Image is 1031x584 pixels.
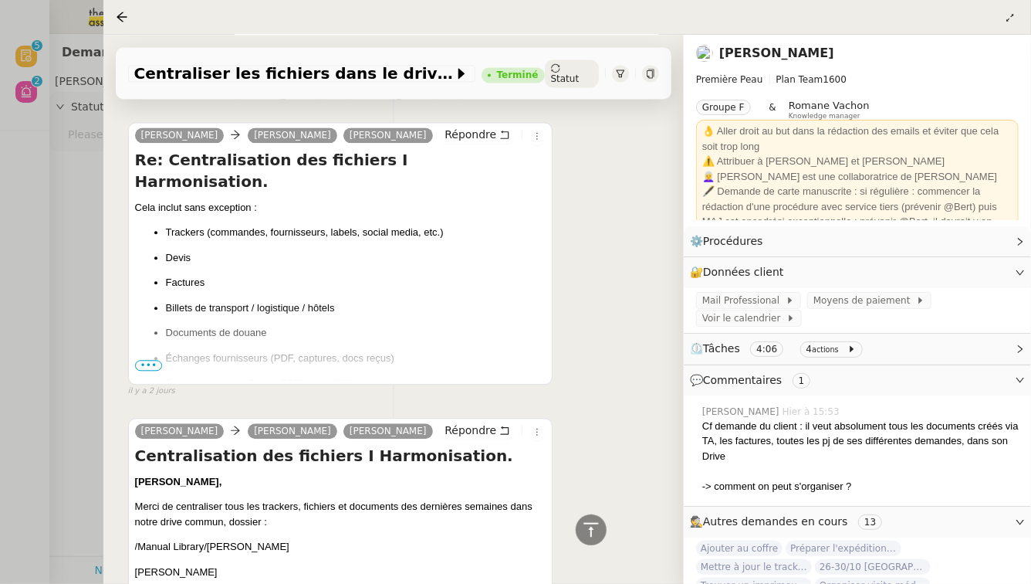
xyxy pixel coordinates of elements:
span: 4 [806,344,813,355]
span: ••• [135,360,163,371]
span: 🔐 [690,263,790,281]
a: [PERSON_NAME] [719,46,834,60]
p: Fichiers de travail (Excel, PDF, Word, PPT, images) [166,375,546,391]
nz-tag: 4:06 [750,341,783,357]
span: Mail Professional [702,293,786,308]
div: -> comment on peut s'organiser ? [702,479,1019,494]
p: Trackers (commandes, fournisseurs, labels, social media, etc.) [166,225,546,240]
span: Mettre à jour le tracker des factures [696,559,812,575]
span: Données client [703,266,784,278]
span: Première Peau [696,74,763,85]
a: [PERSON_NAME] [135,424,225,438]
div: 👩‍🦳 [PERSON_NAME] est une collaboratrice de [PERSON_NAME] [702,169,1012,185]
span: Ajouter au coffre [696,541,783,556]
span: Plan Team [776,74,823,85]
small: actions [812,345,839,354]
div: ⚠️ Attribuer à [PERSON_NAME] et [PERSON_NAME] [702,154,1012,169]
span: il y a 2 jours [128,385,175,398]
div: 💬Commentaires 1 [684,365,1031,396]
span: Procédures [703,235,763,247]
p: Échanges fournisseurs (PDF, captures, docs reçus) [166,351,546,366]
span: [PERSON_NAME] [702,405,783,419]
span: ⚙️ [690,233,770,250]
span: 1600 [823,74,847,85]
p: Devis [166,250,546,266]
nz-tag: 13 [858,514,882,530]
span: & [769,100,776,120]
span: Répondre [445,423,496,438]
span: 🕵️ [690,515,888,528]
span: par [234,89,247,102]
p: /Manual Library/[PERSON_NAME] [135,539,546,555]
span: Commentaires [703,374,782,386]
span: Romane Vachon [789,100,870,111]
a: [PERSON_NAME] [135,128,225,142]
span: ⏲️ [690,342,869,355]
p: [PERSON_NAME] [135,565,546,580]
img: users%2Fjeuj7FhI7bYLyCU6UIN9LElSS4x1%2Favatar%2F1678820456145.jpeg [696,45,713,62]
span: Préparer l'expédition complète des parfums [786,541,901,556]
span: Tâches [703,342,740,355]
b: [PERSON_NAME], [135,476,222,487]
div: 🖋️ Demande de carte manuscrite : si régulière : commencer la rédaction d'une procédure avec servi... [702,184,1012,244]
div: 🔐Données client [684,257,1031,287]
nz-tag: Groupe F [696,100,751,115]
span: approuvé par [311,89,363,102]
span: il y a un jour [427,89,475,102]
button: Répondre [439,126,515,143]
p: Cela inclut sans exception : [135,200,546,216]
span: Statut [551,73,580,84]
span: Centraliser les fichiers dans le drive commun [134,66,454,81]
a: [PERSON_NAME] [343,424,433,438]
a: [PERSON_NAME] [248,424,337,438]
button: Répondre [439,422,515,439]
p: Factures [166,275,546,290]
span: 💬 [690,374,816,386]
p: Merci de centraliser tous les trackers, fichiers et documents des dernières semaines dans notre d... [135,499,546,529]
span: Moyens de paiement [813,293,916,308]
span: Knowledge manager [789,112,860,121]
div: 👌 Aller droit au but dans la rédaction des emails et éviter que cela soit trop long [702,124,1012,154]
div: 🕵️Autres demandes en cours 13 [684,507,1031,537]
h4: Re: Centralisation des fichiers I Harmonisation. [135,149,546,192]
p: Documents de douane [166,325,546,341]
h4: Centralisation des fichiers I Harmonisation. [135,445,546,467]
span: Voir le calendrier [702,311,786,326]
div: ⏲️Tâches 4:06 4actions [684,334,1031,364]
div: Cf demande du client : il veut absolument tous les documents créés via TA, les factures, toutes l... [702,419,1019,464]
app-user-label: Knowledge manager [789,100,870,120]
span: Répondre [445,127,496,142]
nz-tag: 1 [793,373,811,389]
span: 26-30/10 [GEOGRAPHIC_DATA] - [GEOGRAPHIC_DATA] + cartons [815,559,931,575]
span: Autres demandes en cours [703,515,848,528]
span: Hier à 15:53 [783,405,843,419]
div: ⚙️Procédures [684,226,1031,256]
a: [PERSON_NAME] [248,128,337,142]
div: Terminé [497,70,539,80]
small: [PERSON_NAME] [PERSON_NAME] [234,89,475,102]
a: [PERSON_NAME] [343,128,433,142]
p: Billets de transport / logistique / hôtels [166,300,546,316]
